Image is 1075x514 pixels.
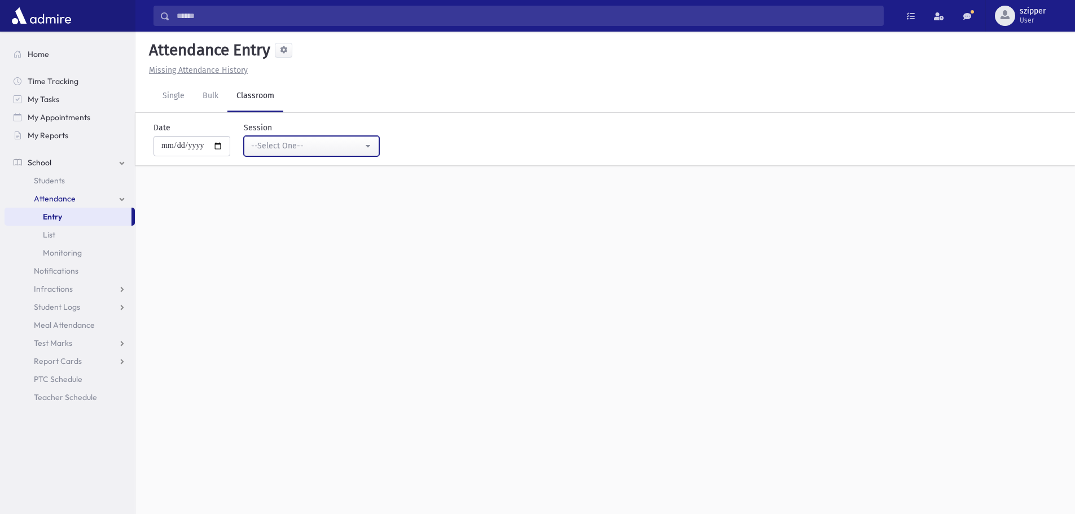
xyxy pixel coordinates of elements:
[170,6,883,26] input: Search
[34,374,82,384] span: PTC Schedule
[5,388,135,406] a: Teacher Schedule
[28,94,59,104] span: My Tasks
[5,208,131,226] a: Entry
[5,244,135,262] a: Monitoring
[34,302,80,312] span: Student Logs
[5,126,135,144] a: My Reports
[5,352,135,370] a: Report Cards
[5,72,135,90] a: Time Tracking
[5,262,135,280] a: Notifications
[5,153,135,172] a: School
[43,230,55,240] span: List
[251,140,363,152] div: --Select One--
[244,122,272,134] label: Session
[34,175,65,186] span: Students
[5,190,135,208] a: Attendance
[5,334,135,352] a: Test Marks
[194,81,227,112] a: Bulk
[5,370,135,388] a: PTC Schedule
[34,194,76,204] span: Attendance
[34,338,72,348] span: Test Marks
[5,298,135,316] a: Student Logs
[5,172,135,190] a: Students
[5,108,135,126] a: My Appointments
[1020,16,1046,25] span: User
[34,284,73,294] span: Infractions
[5,280,135,298] a: Infractions
[5,316,135,334] a: Meal Attendance
[153,122,170,134] label: Date
[5,90,135,108] a: My Tasks
[43,248,82,258] span: Monitoring
[153,81,194,112] a: Single
[149,65,248,75] u: Missing Attendance History
[34,320,95,330] span: Meal Attendance
[227,81,283,112] a: Classroom
[5,226,135,244] a: List
[28,112,90,122] span: My Appointments
[28,49,49,59] span: Home
[34,356,82,366] span: Report Cards
[9,5,74,27] img: AdmirePro
[144,65,248,75] a: Missing Attendance History
[5,45,135,63] a: Home
[34,266,78,276] span: Notifications
[28,130,68,140] span: My Reports
[43,212,62,222] span: Entry
[34,392,97,402] span: Teacher Schedule
[1020,7,1046,16] span: szipper
[244,136,379,156] button: --Select One--
[144,41,270,60] h5: Attendance Entry
[28,76,78,86] span: Time Tracking
[28,157,51,168] span: School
